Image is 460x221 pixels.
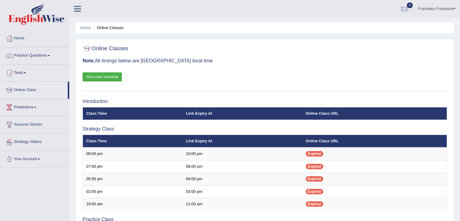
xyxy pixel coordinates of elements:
span: Expired [306,164,323,169]
h2: Online Classes [83,44,128,53]
li: Online Classes [92,25,123,31]
span: 0 [407,2,413,8]
td: 10:00 am [83,198,183,211]
th: Online Class URL [302,135,447,147]
h3: Strategy Class [83,126,447,132]
td: 03:00 pm [183,185,302,198]
span: Expired [306,176,323,182]
a: View class schedule [83,72,122,81]
h3: Introduction [83,99,447,104]
th: Online Class URL [302,107,447,120]
th: Class Time [83,135,183,147]
a: Home [80,25,91,30]
td: 09:00 pm [83,147,183,160]
th: Link Expiry At [183,135,302,147]
td: 10:00 pm [183,147,302,160]
a: Predictions [0,99,69,114]
a: Online Class [0,82,68,97]
span: Expired [306,189,323,194]
td: 02:00 pm [83,185,183,198]
a: Success Stories [0,116,69,131]
td: 07:00 pm [83,160,183,173]
a: Tests [0,64,69,80]
th: Class Time [83,107,183,120]
td: 08:00 pm [183,160,302,173]
a: Your Account [0,151,69,166]
span: Expired [306,201,323,207]
td: 05:00 pm [83,173,183,186]
a: Practice Questions [0,47,69,62]
h3: All timings below are [GEOGRAPHIC_DATA] local time [83,58,447,64]
a: Strategy Videos [0,134,69,149]
td: 11:00 am [183,198,302,211]
a: Home [0,30,69,45]
span: Expired [306,151,323,157]
td: 06:00 pm [183,173,302,186]
th: Link Expiry At [183,107,302,120]
b: Note: [83,58,95,63]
